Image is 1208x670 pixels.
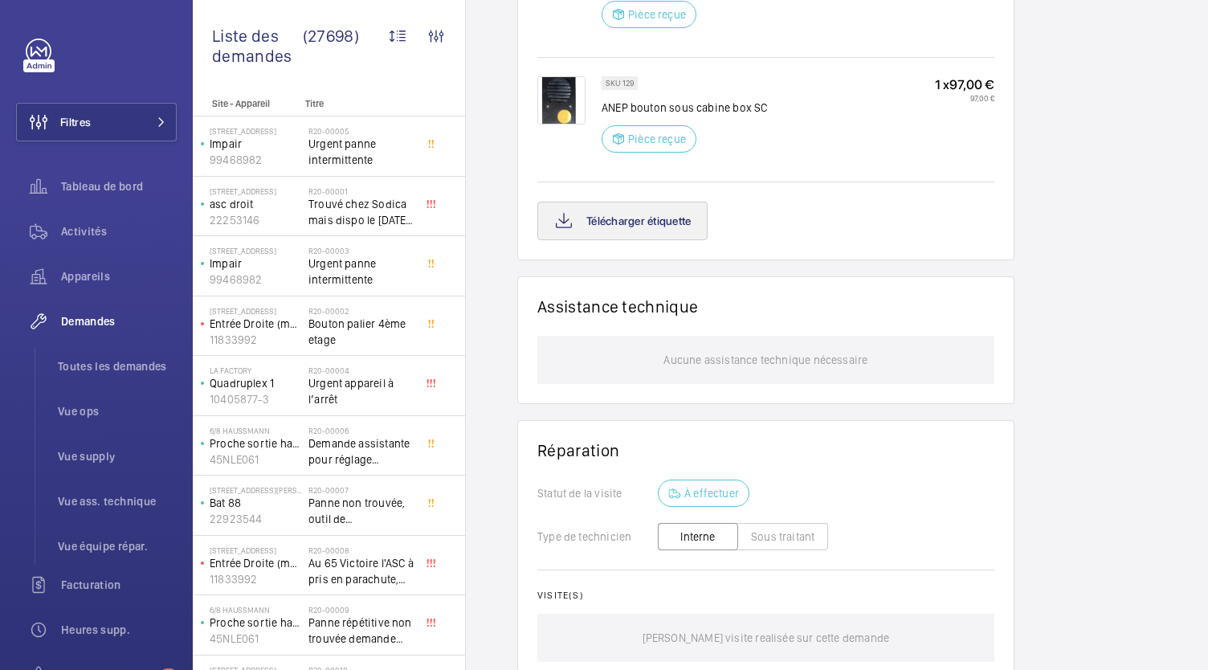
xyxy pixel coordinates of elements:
[210,605,302,615] p: 6/8 Haussmann
[308,615,414,647] span: Panne répétitive non trouvée demande assistance expert technique
[305,98,411,109] p: Titre
[537,296,698,317] h1: Assistance technique
[643,614,890,662] p: [PERSON_NAME] visite realisée sur cette demande
[210,272,302,288] p: 99468982
[58,403,177,419] span: Vue ops
[658,523,738,550] button: Interne
[210,136,302,152] p: Impair
[308,186,414,196] h2: R20-00001
[308,126,414,136] h2: R20-00005
[308,485,414,495] h2: R20-00007
[210,366,302,375] p: La Factory
[210,451,302,468] p: 45NLE061
[210,511,302,527] p: 22923544
[308,246,414,255] h2: R20-00003
[210,495,302,511] p: Bat 88
[210,316,302,332] p: Entrée Droite (monte-charge)
[537,440,994,460] h1: Réparation
[210,426,302,435] p: 6/8 Haussmann
[58,358,177,374] span: Toutes les demandes
[210,571,302,587] p: 11833992
[210,615,302,631] p: Proche sortie hall Pelletier
[210,485,302,495] p: [STREET_ADDRESS][PERSON_NAME]
[308,435,414,468] span: Demande assistante pour réglage d'opérateurs porte cabine double accès
[210,126,302,136] p: [STREET_ADDRESS]
[308,605,414,615] h2: R20-00009
[935,93,994,103] p: 97,00 €
[308,555,414,587] span: Au 65 Victoire l'ASC à pris en parachute, toutes les sécu coupé, il est au 3 ème, asc sans machin...
[606,80,634,86] p: SKU 129
[308,375,414,407] span: Urgent appareil à l’arrêt
[308,196,414,228] span: Trouvé chez Sodica mais dispo le [DATE] [URL][DOMAIN_NAME]
[61,268,177,284] span: Appareils
[212,26,303,66] span: Liste des demandes
[308,426,414,435] h2: R20-00006
[210,186,302,196] p: [STREET_ADDRESS]
[210,152,302,168] p: 99468982
[210,196,302,212] p: asc droit
[628,6,686,22] p: Pièce reçue
[61,577,177,593] span: Facturation
[210,246,302,255] p: [STREET_ADDRESS]
[210,212,302,228] p: 22253146
[537,76,586,125] img: _clNOObEAfVJ13UbfV6f3vEE4Vx-Us1IImhfSoaegOYqSRyC.png
[308,136,414,168] span: Urgent panne intermittente
[602,100,767,116] p: ANEP bouton sous cabine box SC
[210,555,302,571] p: Entrée Droite (monte-charge)
[308,545,414,555] h2: R20-00008
[61,178,177,194] span: Tableau de bord
[61,313,177,329] span: Demandes
[210,435,302,451] p: Proche sortie hall Pelletier
[537,590,994,601] h2: Visite(s)
[628,131,686,147] p: Pièce reçue
[537,202,708,240] button: Télécharger étiquette
[210,391,302,407] p: 10405877-3
[61,223,177,239] span: Activités
[308,366,414,375] h2: R20-00004
[58,493,177,509] span: Vue ass. technique
[210,545,302,555] p: [STREET_ADDRESS]
[210,306,302,316] p: [STREET_ADDRESS]
[684,485,739,501] p: À effectuer
[210,332,302,348] p: 11833992
[16,103,177,141] button: Filtres
[60,114,91,130] span: Filtres
[210,255,302,272] p: Impair
[308,495,414,527] span: Panne non trouvée, outil de déverouillouge impératif pour le diagnostic
[663,336,867,384] p: Aucune assistance technique nécessaire
[308,316,414,348] span: Bouton palier 4ème etage
[308,306,414,316] h2: R20-00002
[308,255,414,288] span: Urgent panne intermittente
[210,375,302,391] p: Quadruplex 1
[58,538,177,554] span: Vue équipe répar.
[737,523,828,550] button: Sous traitant
[193,98,299,109] p: Site - Appareil
[935,76,994,93] p: 1 x 97,00 €
[61,622,177,638] span: Heures supp.
[58,448,177,464] span: Vue supply
[210,631,302,647] p: 45NLE061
